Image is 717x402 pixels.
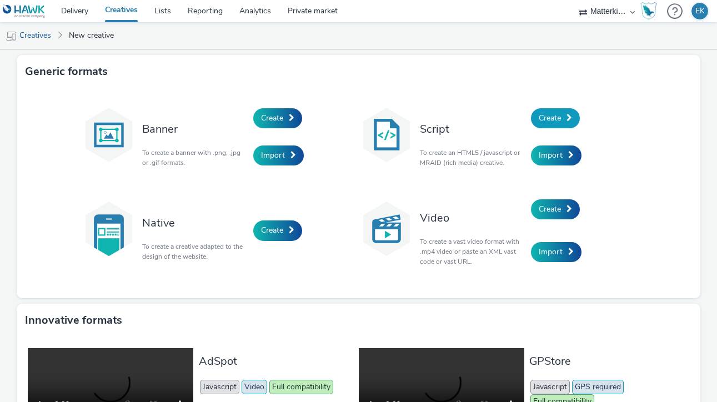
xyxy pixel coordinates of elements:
[25,63,108,80] h3: Generic formats
[572,380,624,394] span: GPS required
[695,3,705,19] div: EK
[531,108,580,128] a: Create
[242,380,267,394] span: Video
[269,380,333,394] span: Full compatibility
[142,242,248,262] p: To create a creative adapted to the design of the website.
[25,312,122,329] h3: Innovative formats
[539,150,563,160] span: Import
[420,237,525,267] p: To create a vast video format with .mp4 video or paste an XML vast code or vast URL.
[640,2,657,20] img: Hawk Academy
[3,4,46,18] img: undefined Logo
[420,122,525,137] h3: Script
[261,225,283,235] span: Create
[6,31,17,42] img: mobile
[261,113,283,123] span: Create
[529,354,684,369] h3: GPStore
[420,210,525,225] h3: Video
[359,201,414,257] img: video.svg
[531,242,581,262] a: Import
[253,108,302,128] a: Create
[530,380,570,394] span: Javascript
[81,107,137,163] img: banner.svg
[253,220,302,240] a: Create
[420,148,525,168] p: To create an HTML5 / javascript or MRAID (rich media) creative.
[199,354,353,369] h3: AdSpot
[539,247,563,257] span: Import
[539,113,561,123] span: Create
[261,150,285,160] span: Import
[200,380,239,394] span: Javascript
[539,204,561,214] span: Create
[81,201,137,257] img: native.svg
[142,148,248,168] p: To create a banner with .png, .jpg or .gif formats.
[531,199,580,219] a: Create
[359,107,414,163] img: code.svg
[640,2,661,20] a: Hawk Academy
[531,145,581,165] a: Import
[142,122,248,137] h3: Banner
[63,22,119,49] a: New creative
[253,145,304,165] a: Import
[142,215,248,230] h3: Native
